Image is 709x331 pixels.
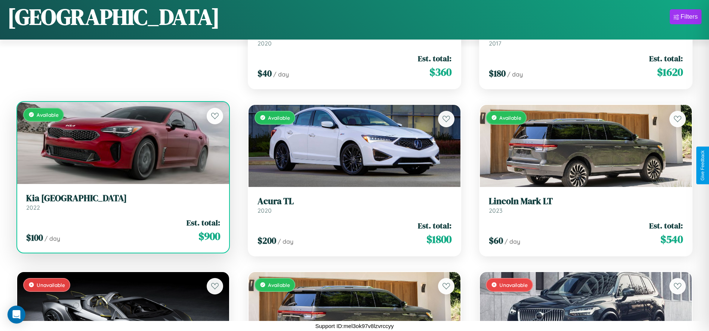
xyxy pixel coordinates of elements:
button: Filters [670,9,702,24]
span: Est. total: [187,217,220,228]
span: / day [505,238,520,245]
span: $ 40 [258,67,272,79]
h3: Acura TL [258,196,451,207]
div: Give Feedback [700,150,705,181]
span: Unavailable [37,282,65,288]
h1: [GEOGRAPHIC_DATA] [7,1,220,32]
span: $ 180 [489,67,506,79]
span: 2022 [26,204,40,211]
span: $ 1800 [426,232,451,247]
span: 2020 [258,40,272,47]
h3: Kia [GEOGRAPHIC_DATA] [26,193,220,204]
span: $ 900 [198,229,220,244]
p: Support ID: mel3ok97v8lzvrccyy [315,321,394,331]
span: $ 360 [429,65,451,79]
a: Lincoln Mark LT2023 [489,196,683,214]
span: / day [507,71,523,78]
span: $ 1620 [657,65,683,79]
span: 2017 [489,40,501,47]
span: / day [273,71,289,78]
a: Acura TL2020 [258,196,451,214]
span: Available [268,115,290,121]
span: Available [499,115,521,121]
span: Est. total: [649,220,683,231]
span: $ 200 [258,234,276,247]
span: $ 100 [26,231,43,244]
span: Available [268,282,290,288]
span: Est. total: [418,220,451,231]
span: Unavailable [499,282,528,288]
span: Est. total: [418,53,451,64]
a: Kia [GEOGRAPHIC_DATA]2022 [26,193,220,211]
h3: Lincoln Mark LT [489,196,683,207]
span: Available [37,112,59,118]
span: $ 60 [489,234,503,247]
span: Est. total: [649,53,683,64]
div: Open Intercom Messenger [7,306,25,324]
span: 2023 [489,207,502,214]
span: / day [278,238,293,245]
div: Filters [681,13,698,21]
span: 2020 [258,207,272,214]
span: $ 540 [660,232,683,247]
span: / day [44,235,60,242]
